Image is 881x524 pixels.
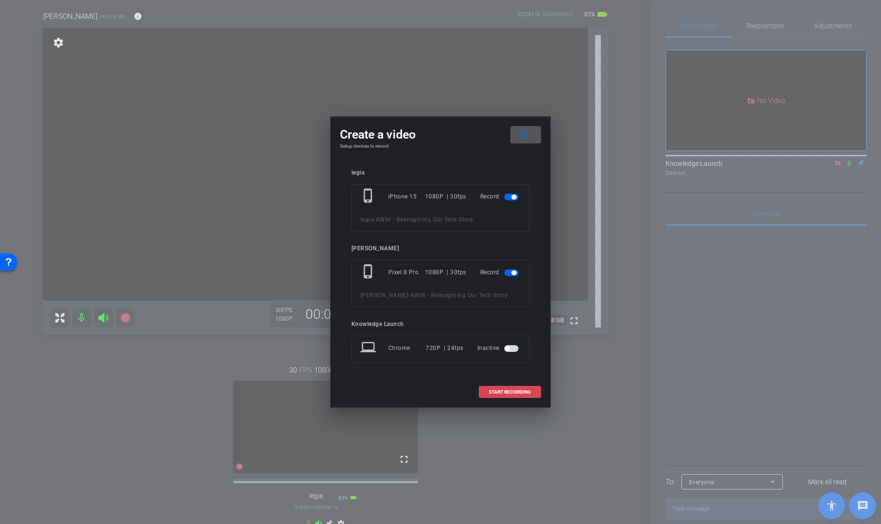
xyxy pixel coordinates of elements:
span: START RECORDING [489,390,531,395]
mat-icon: laptop [361,339,378,357]
div: 1080P | 30fps [425,264,466,281]
mat-icon: phone_iphone [361,188,378,205]
div: 1080P | 30fps [425,188,466,205]
div: Create a video [340,126,541,143]
div: Record [480,264,520,281]
h4: Setup devices to record [340,143,541,149]
div: [PERSON_NAME] [351,245,530,252]
div: legia [351,169,530,176]
div: iPhone 15 [388,188,425,205]
div: Record [480,188,520,205]
span: AWM - Reimagining Our Tech Story [410,292,508,299]
mat-icon: phone_iphone [361,264,378,281]
div: 720P | 24fps [426,339,464,357]
span: AWM - Reimagining Our Tech Story [376,216,474,223]
div: Inactive [477,339,520,357]
div: Chrome [388,339,426,357]
div: Knowledge Launch [351,321,530,328]
div: Pixel 8 Pro [388,264,425,281]
span: - [374,216,376,223]
button: START RECORDING [479,386,541,398]
span: legia [361,216,374,223]
mat-icon: close [518,129,530,141]
span: - [408,292,411,299]
span: [PERSON_NAME] [361,292,408,299]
